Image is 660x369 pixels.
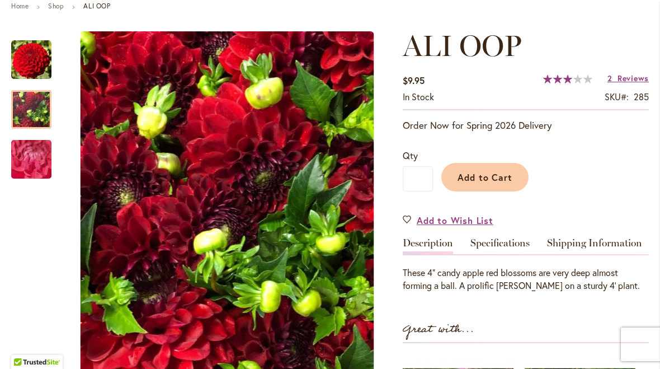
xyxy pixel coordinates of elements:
span: Qty [403,150,418,161]
span: Add to Cart [458,171,513,183]
div: ALI OOP [11,129,51,179]
span: In stock [403,91,434,102]
span: $9.95 [403,74,425,86]
span: ALI OOP [403,28,522,63]
a: Add to Wish List [403,214,493,227]
div: Availability [403,91,434,104]
button: Add to Cart [441,163,529,191]
span: 2 [607,73,612,83]
a: 2 Reviews [607,73,649,83]
div: ALI OOP [11,29,63,79]
div: Detailed Product Info [403,238,649,292]
a: Description [403,238,453,254]
span: Add to Wish List [417,214,493,227]
a: Specifications [470,238,530,254]
a: Shop [48,2,64,10]
div: ALI OOP [11,79,63,129]
a: Shipping Information [547,238,642,254]
strong: SKU [605,91,629,102]
strong: Great with... [403,320,474,339]
span: Reviews [617,73,649,83]
p: Order Now for Spring 2026 Delivery [403,119,649,132]
a: Home [11,2,29,10]
img: ALI OOP [11,40,51,80]
iframe: Launch Accessibility Center [8,329,40,361]
div: 285 [634,91,649,104]
div: 60% [543,74,592,83]
strong: ALI OOP [83,2,110,10]
div: These 4" candy apple red blossoms are very deep almost forming a ball. A prolific [PERSON_NAME] o... [403,267,649,292]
